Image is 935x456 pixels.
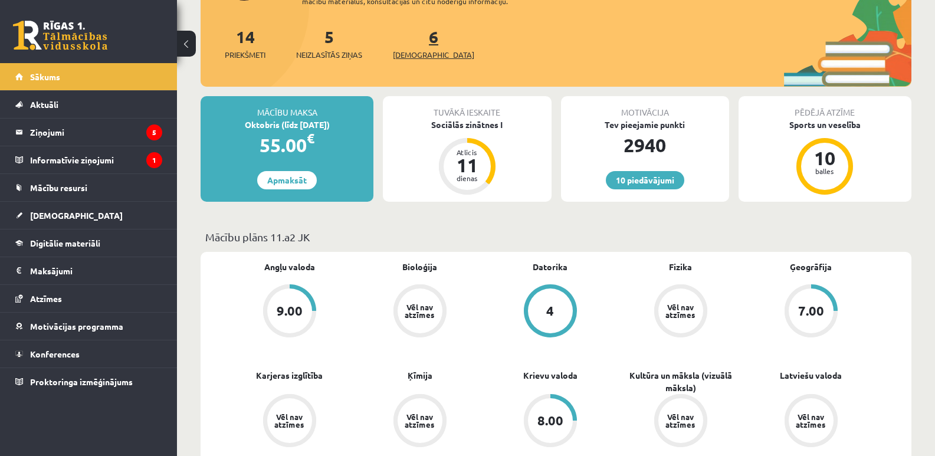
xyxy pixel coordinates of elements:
span: Neizlasītās ziņas [296,49,362,61]
a: Karjeras izglītība [256,369,323,382]
a: Sākums [15,63,162,90]
a: Vēl nav atzīmes [615,394,746,450]
a: Sports un veselība 10 balles [739,119,911,196]
span: Atzīmes [30,293,62,304]
div: Tuvākā ieskaite [383,96,551,119]
a: Ģeogrāfija [790,261,832,273]
p: Mācību plāns 11.a2 JK [205,229,907,245]
a: 5Neizlasītās ziņas [296,26,362,61]
a: Fizika [669,261,692,273]
a: 14Priekšmeti [225,26,265,61]
a: Mācību resursi [15,174,162,201]
div: 9.00 [277,304,303,317]
div: 7.00 [798,304,824,317]
a: Krievu valoda [523,369,578,382]
div: Pēdējā atzīme [739,96,911,119]
div: Vēl nav atzīmes [403,413,437,428]
div: Oktobris (līdz [DATE]) [201,119,373,131]
div: Sociālās zinātnes I [383,119,551,131]
div: Vēl nav atzīmes [403,303,437,319]
a: Sociālās zinātnes I Atlicis 11 dienas [383,119,551,196]
a: Vēl nav atzīmes [355,284,485,340]
a: Bioloģija [402,261,437,273]
a: Digitālie materiāli [15,229,162,257]
div: 55.00 [201,131,373,159]
span: Sākums [30,71,60,82]
span: Mācību resursi [30,182,87,193]
legend: Ziņojumi [30,119,162,146]
div: 10 [807,149,842,168]
a: Informatīvie ziņojumi1 [15,146,162,173]
div: Tev pieejamie punkti [561,119,729,131]
span: € [307,130,314,147]
legend: Maksājumi [30,257,162,284]
a: Rīgas 1. Tālmācības vidusskola [13,21,107,50]
a: Maksājumi [15,257,162,284]
div: balles [807,168,842,175]
div: 8.00 [537,414,563,427]
legend: Informatīvie ziņojumi [30,146,162,173]
a: Aktuāli [15,91,162,118]
span: Digitālie materiāli [30,238,100,248]
a: 4 [485,284,615,340]
div: 11 [450,156,485,175]
a: Ķīmija [408,369,432,382]
div: Mācību maksa [201,96,373,119]
a: [DEMOGRAPHIC_DATA] [15,202,162,229]
a: 9.00 [224,284,355,340]
a: 8.00 [485,394,615,450]
a: Datorika [533,261,567,273]
span: [DEMOGRAPHIC_DATA] [30,210,123,221]
a: Vēl nav atzīmes [224,394,355,450]
span: [DEMOGRAPHIC_DATA] [393,49,474,61]
span: Priekšmeti [225,49,265,61]
a: 10 piedāvājumi [606,171,684,189]
span: Aktuāli [30,99,58,110]
div: Sports un veselība [739,119,911,131]
a: 7.00 [746,284,876,340]
i: 5 [146,124,162,140]
a: Kultūra un māksla (vizuālā māksla) [615,369,746,394]
span: Proktoringa izmēģinājums [30,376,133,387]
div: 4 [546,304,554,317]
div: Atlicis [450,149,485,156]
a: Latviešu valoda [780,369,842,382]
div: 2940 [561,131,729,159]
a: Vēl nav atzīmes [615,284,746,340]
a: Ziņojumi5 [15,119,162,146]
span: Konferences [30,349,80,359]
div: Vēl nav atzīmes [664,303,697,319]
a: Konferences [15,340,162,368]
a: Vēl nav atzīmes [355,394,485,450]
div: Vēl nav atzīmes [664,413,697,428]
div: Motivācija [561,96,729,119]
div: Vēl nav atzīmes [795,413,828,428]
a: Motivācijas programma [15,313,162,340]
a: Apmaksāt [257,171,317,189]
a: Atzīmes [15,285,162,312]
a: 6[DEMOGRAPHIC_DATA] [393,26,474,61]
div: Vēl nav atzīmes [273,413,306,428]
a: Angļu valoda [264,261,315,273]
i: 1 [146,152,162,168]
span: Motivācijas programma [30,321,123,332]
a: Vēl nav atzīmes [746,394,876,450]
div: dienas [450,175,485,182]
a: Proktoringa izmēģinājums [15,368,162,395]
